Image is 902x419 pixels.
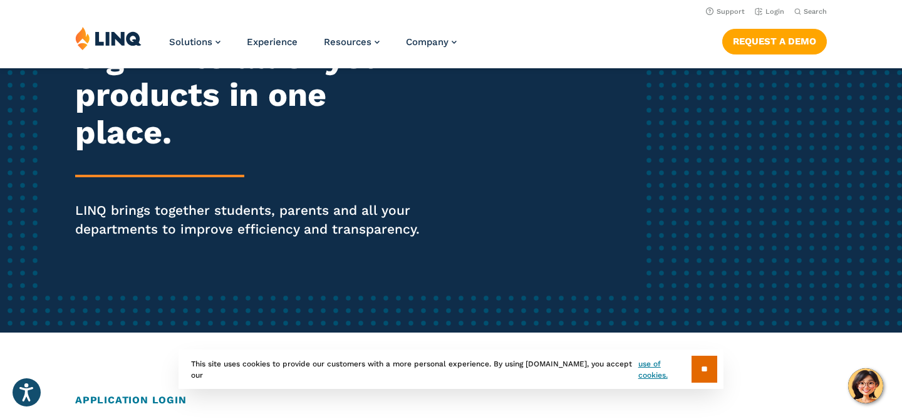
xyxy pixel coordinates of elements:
span: Company [406,36,448,48]
a: Company [406,36,457,48]
span: Solutions [169,36,212,48]
div: This site uses cookies to provide our customers with a more personal experience. By using [DOMAIN... [179,349,723,389]
a: Solutions [169,36,220,48]
a: Login [755,8,784,16]
button: Open Search Bar [794,7,827,16]
img: LINQ | K‑12 Software [75,26,142,50]
a: Support [706,8,745,16]
span: Resources [324,36,371,48]
nav: Primary Navigation [169,26,457,68]
a: Request a Demo [722,29,827,54]
p: LINQ brings together students, parents and all your departments to improve efficiency and transpa... [75,201,423,239]
a: Experience [247,36,298,48]
a: use of cookies. [638,358,692,381]
a: Resources [324,36,380,48]
h2: Sign in to all of your products in one place. [75,39,423,151]
button: Hello, have a question? Let’s chat. [848,368,883,403]
nav: Button Navigation [722,26,827,54]
span: Search [804,8,827,16]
